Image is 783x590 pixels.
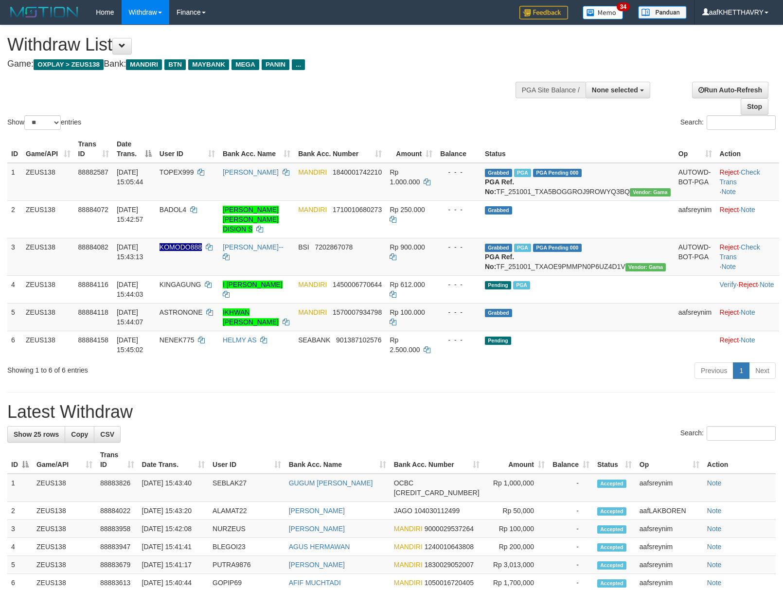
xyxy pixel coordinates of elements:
a: Note [760,281,774,288]
td: 1 [7,474,33,502]
td: ZEUS138 [33,556,96,574]
b: PGA Ref. No: [485,253,514,270]
td: aafsreynim [636,538,703,556]
th: Status [481,135,675,163]
a: Note [741,308,755,316]
a: Note [707,579,722,587]
td: ZEUS138 [33,520,96,538]
td: [DATE] 15:43:40 [138,474,209,502]
td: ZEUS138 [33,474,96,502]
span: Copy 1710010680273 to clipboard [333,206,382,214]
td: [DATE] 15:42:08 [138,520,209,538]
div: - - - [440,307,477,317]
a: Reject [720,308,739,316]
a: [PERSON_NAME] [289,525,345,533]
td: TF_251001_TXA5BOGGROJ9ROWYQ3BQ [481,163,675,201]
th: Date Trans.: activate to sort column descending [113,135,156,163]
span: OCBC [394,479,413,487]
td: aafsreynim [675,303,716,331]
a: I [PERSON_NAME] [223,281,283,288]
td: ZEUS138 [22,331,74,358]
div: - - - [440,167,477,177]
span: Rp 250.000 [390,206,425,214]
img: MOTION_logo.png [7,5,81,19]
th: Action [703,446,776,474]
span: MANDIRI [126,59,162,70]
span: ... [292,59,305,70]
span: [DATE] 15:43:13 [117,243,143,261]
span: Rp 100.000 [390,308,425,316]
span: BADOL4 [160,206,186,214]
a: Reject [720,243,739,251]
span: 34 [617,2,630,11]
span: Accepted [597,525,626,534]
th: Op: activate to sort column ascending [636,446,703,474]
span: Copy 1830029052007 to clipboard [425,561,474,569]
td: · · [716,238,779,275]
span: Pending [485,337,511,345]
th: Amount: activate to sort column ascending [483,446,549,474]
a: Note [707,525,722,533]
select: Showentries [24,115,61,130]
a: Next [749,362,776,379]
label: Search: [680,115,776,130]
span: MANDIRI [394,525,423,533]
span: BSI [298,243,309,251]
th: Action [716,135,779,163]
span: Vendor URL: https://trx31.1velocity.biz [625,263,666,271]
span: Grabbed [485,206,512,215]
td: NURZEUS [209,520,285,538]
td: 2 [7,200,22,238]
h4: Game: Bank: [7,59,512,69]
th: Bank Acc. Number: activate to sort column ascending [390,446,483,474]
span: Copy 9000029537264 to clipboard [425,525,474,533]
a: Stop [741,98,768,115]
td: [DATE] 15:41:41 [138,538,209,556]
h1: Latest Withdraw [7,402,776,422]
label: Show entries [7,115,81,130]
span: Accepted [597,579,626,588]
span: 88884116 [78,281,108,288]
a: [PERSON_NAME] [289,507,345,515]
td: Rp 1,000,000 [483,474,549,502]
td: AUTOWD-BOT-PGA [675,238,716,275]
span: Show 25 rows [14,430,59,438]
input: Search: [707,115,776,130]
span: CSV [100,430,114,438]
td: Rp 3,013,000 [483,556,549,574]
span: 88884158 [78,336,108,344]
td: 5 [7,303,22,331]
td: AUTOWD-BOT-PGA [675,163,716,201]
td: aafsreynim [636,520,703,538]
span: Accepted [597,543,626,552]
th: Game/API: activate to sort column ascending [33,446,96,474]
td: Rp 200,000 [483,538,549,556]
span: Copy 1450006770644 to clipboard [333,281,382,288]
span: MANDIRI [394,579,423,587]
span: [DATE] 15:45:02 [117,336,143,354]
span: Copy 1050016720405 to clipboard [425,579,474,587]
a: CSV [94,426,121,443]
span: Copy 1840001742210 to clipboard [333,168,382,176]
span: Accepted [597,507,626,516]
span: Rp 900.000 [390,243,425,251]
span: Vendor URL: https://trx31.1velocity.biz [630,188,671,197]
span: Copy 901387102576 to clipboard [336,336,381,344]
span: [DATE] 15:44:07 [117,308,143,326]
td: - [549,556,593,574]
td: 88883958 [96,520,138,538]
td: 88883826 [96,474,138,502]
span: Nama rekening ada tanda titik/strip, harap diedit [160,243,202,251]
a: HELMY AS [223,336,257,344]
td: BLEGOI23 [209,538,285,556]
td: aafLAKBOREN [636,502,703,520]
td: · [716,331,779,358]
td: · · [716,163,779,201]
a: Note [741,206,755,214]
span: Grabbed [485,309,512,317]
td: · [716,303,779,331]
span: JAGO [394,507,412,515]
span: ASTRONONE [160,308,203,316]
span: MANDIRI [394,543,423,551]
a: Copy [65,426,94,443]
